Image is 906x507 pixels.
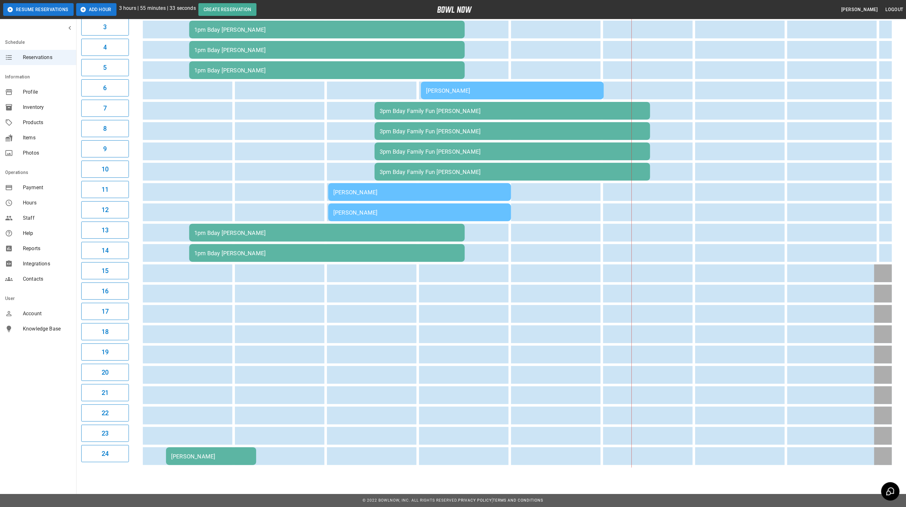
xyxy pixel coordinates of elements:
h6: 5 [103,63,107,73]
span: Contacts [23,275,71,283]
h6: 16 [102,286,109,296]
button: 23 [81,425,129,442]
h6: 12 [102,205,109,215]
div: [PERSON_NAME] [333,189,506,196]
div: 1pm Bday [PERSON_NAME] [194,47,460,53]
h6: 17 [102,306,109,317]
span: Reports [23,245,71,252]
button: 20 [81,364,129,381]
h6: 8 [103,123,107,134]
button: 4 [81,39,129,56]
span: © 2022 BowlNow, Inc. All Rights Reserved. [363,498,458,503]
span: Reservations [23,54,71,61]
button: 3 [81,18,129,36]
h6: 11 [102,184,109,195]
h6: 6 [103,83,107,93]
span: Products [23,119,71,126]
button: 6 [81,79,129,97]
h6: 19 [102,347,109,357]
button: 8 [81,120,129,137]
span: Integrations [23,260,71,268]
button: 7 [81,100,129,117]
button: 21 [81,384,129,401]
p: 3 hours | 55 minutes | 33 seconds [119,4,196,16]
div: [PERSON_NAME] [171,453,251,460]
button: 16 [81,283,129,300]
button: 5 [81,59,129,76]
span: Knowledge Base [23,325,71,333]
div: 3pm Bday Family Fun [PERSON_NAME] [380,128,645,135]
div: [PERSON_NAME] [333,209,506,216]
button: 14 [81,242,129,259]
span: Payment [23,184,71,191]
h6: 22 [102,408,109,418]
span: Items [23,134,71,142]
span: Help [23,230,71,237]
div: 1pm Bday [PERSON_NAME] [194,250,460,257]
button: 19 [81,344,129,361]
button: 10 [81,161,129,178]
span: Inventory [23,103,71,111]
h6: 7 [103,103,107,113]
button: Create Reservation [198,3,256,16]
h6: 14 [102,245,109,256]
img: logo [437,6,472,13]
span: Staff [23,214,71,222]
button: 24 [81,445,129,462]
div: [PERSON_NAME] [426,87,599,94]
button: 18 [81,323,129,340]
div: 1pm Bday [PERSON_NAME] [194,230,460,236]
h6: 18 [102,327,109,337]
button: 12 [81,201,129,218]
span: Profile [23,88,71,96]
span: Hours [23,199,71,207]
h6: 15 [102,266,109,276]
div: 1pm Bday [PERSON_NAME] [194,26,460,33]
h6: 24 [102,449,109,459]
div: 3pm Bday Family Fun [PERSON_NAME] [380,108,645,114]
span: Photos [23,149,71,157]
button: 9 [81,140,129,157]
h6: 9 [103,144,107,154]
h6: 23 [102,428,109,438]
h6: 4 [103,42,107,52]
a: Terms and Conditions [493,498,543,503]
button: Logout [883,4,906,16]
button: 17 [81,303,129,320]
button: 22 [81,404,129,422]
h6: 10 [102,164,109,174]
h6: 20 [102,367,109,377]
span: Account [23,310,71,317]
div: 3pm Bday Family Fun [PERSON_NAME] [380,169,645,175]
button: Resume Reservations [3,3,74,16]
button: Add Hour [76,3,117,16]
button: [PERSON_NAME] [839,4,880,16]
h6: 13 [102,225,109,235]
div: 1pm Bday [PERSON_NAME] [194,67,460,74]
button: 13 [81,222,129,239]
button: 15 [81,262,129,279]
a: Privacy Policy [458,498,492,503]
button: 11 [81,181,129,198]
div: 3pm Bday Family Fun [PERSON_NAME] [380,148,645,155]
h6: 21 [102,388,109,398]
h6: 3 [103,22,107,32]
